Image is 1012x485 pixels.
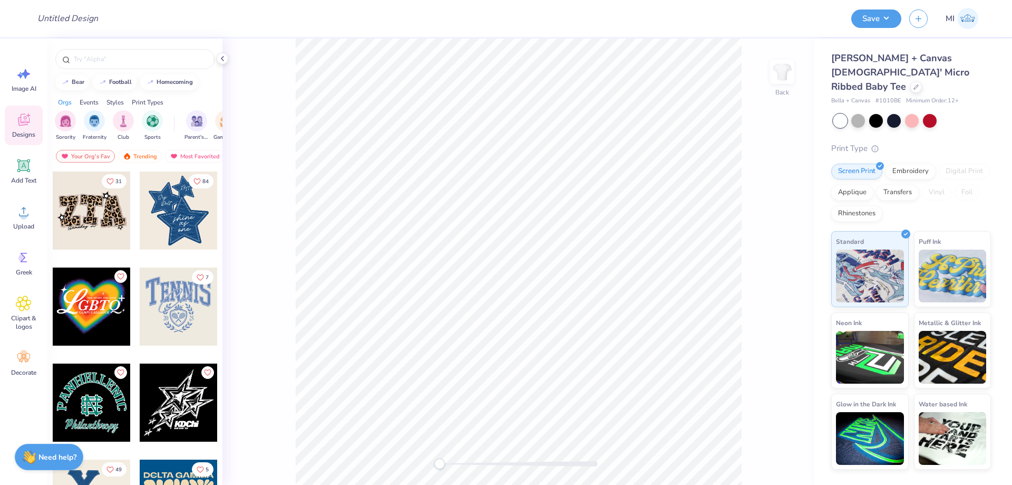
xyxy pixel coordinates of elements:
span: Standard [836,236,864,247]
div: filter for Sorority [55,110,76,141]
div: homecoming [157,79,193,85]
div: Trending [118,150,162,163]
div: Rhinestones [831,206,882,222]
div: Vinyl [922,185,951,201]
span: Add Text [11,176,36,185]
button: Like [114,366,127,379]
div: Most Favorited [165,150,225,163]
div: Print Types [132,98,163,107]
div: filter for Parent's Weekend [184,110,209,141]
span: Parent's Weekend [184,134,209,141]
button: Like [201,366,214,379]
span: Game Day [213,134,238,141]
span: 31 [115,179,122,184]
img: Sports Image [147,115,159,127]
div: Digital Print [939,164,990,179]
img: Water based Ink [919,412,987,465]
span: Glow in the Dark Ink [836,398,896,410]
img: trending.gif [123,153,131,160]
div: Foil [955,185,979,201]
span: Decorate [11,368,36,377]
div: Accessibility label [434,459,445,469]
div: filter for Fraternity [83,110,106,141]
div: Embroidery [885,164,936,179]
strong: Need help? [38,452,76,462]
button: filter button [113,110,134,141]
img: Sorority Image [60,115,72,127]
img: Metallic & Glitter Ink [919,331,987,384]
button: filter button [142,110,163,141]
div: Back [775,88,789,97]
span: Minimum Order: 12 + [906,97,959,106]
img: most_fav.gif [170,153,178,160]
div: bear [72,79,84,85]
span: Clipart & logos [6,314,41,331]
img: Mark Isaac [957,8,978,29]
span: 7 [206,275,209,280]
span: Water based Ink [919,398,967,410]
button: bear [55,74,89,90]
img: Back [772,61,793,82]
img: Glow in the Dark Ink [836,412,904,465]
a: MI [941,8,983,29]
div: filter for Game Day [213,110,238,141]
img: Neon Ink [836,331,904,384]
span: Bella + Canvas [831,97,870,106]
span: Puff Ink [919,236,941,247]
div: Print Type [831,142,991,155]
div: Screen Print [831,164,882,179]
button: Like [102,174,126,188]
div: Applique [831,185,873,201]
button: filter button [55,110,76,141]
img: trend_line.gif [61,79,70,85]
span: 5 [206,467,209,472]
span: 49 [115,467,122,472]
div: Transfers [877,185,919,201]
span: Greek [16,268,32,277]
button: football [93,74,137,90]
img: Fraternity Image [89,115,100,127]
input: Untitled Design [29,8,106,29]
span: Image AI [12,84,36,93]
span: Upload [13,222,34,231]
button: Like [192,462,213,477]
div: filter for Sports [142,110,163,141]
img: Puff Ink [919,250,987,302]
div: football [109,79,132,85]
span: # 1010BE [875,97,901,106]
button: Like [102,462,126,477]
div: filter for Club [113,110,134,141]
img: Club Image [118,115,129,127]
span: Metallic & Glitter Ink [919,317,981,328]
button: filter button [83,110,106,141]
div: Events [80,98,99,107]
button: Like [114,270,127,283]
div: Your Org's Fav [56,150,115,163]
button: Save [851,9,901,28]
span: Sports [144,134,161,141]
button: filter button [213,110,238,141]
span: Club [118,134,129,141]
button: homecoming [140,74,198,90]
img: most_fav.gif [61,153,69,160]
button: filter button [184,110,209,141]
span: 84 [202,179,209,184]
div: Styles [106,98,124,107]
img: Standard [836,250,904,302]
span: MI [946,13,955,25]
img: Game Day Image [220,115,232,127]
span: Neon Ink [836,317,862,328]
input: Try "Alpha" [73,54,208,64]
span: Designs [12,130,35,139]
button: Like [189,174,213,188]
button: Like [192,270,213,284]
div: Orgs [58,98,72,107]
img: trend_line.gif [146,79,154,85]
span: Fraternity [83,134,106,141]
img: Parent's Weekend Image [191,115,203,127]
span: [PERSON_NAME] + Canvas [DEMOGRAPHIC_DATA]' Micro Ribbed Baby Tee [831,52,969,93]
img: trend_line.gif [99,79,107,85]
span: Sorority [56,134,75,141]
